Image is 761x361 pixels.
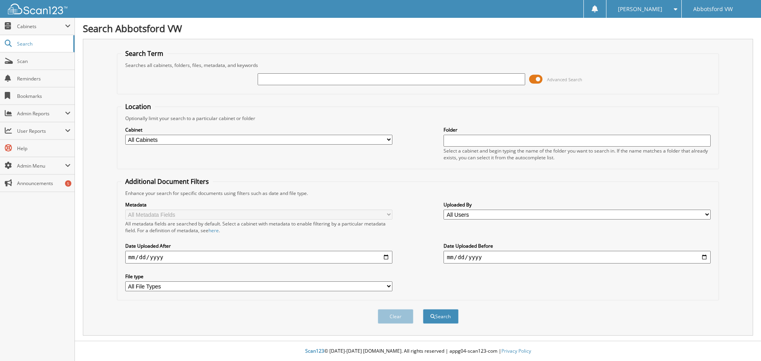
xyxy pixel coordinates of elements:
[121,190,715,197] div: Enhance your search for specific documents using filters such as date and file type.
[17,23,65,30] span: Cabinets
[208,227,219,234] a: here
[17,162,65,169] span: Admin Menu
[444,147,711,161] div: Select a cabinet and begin typing the name of the folder you want to search in. If the name match...
[444,251,711,264] input: end
[121,102,155,111] legend: Location
[444,126,711,133] label: Folder
[618,7,662,11] span: [PERSON_NAME]
[17,75,71,82] span: Reminders
[378,309,413,324] button: Clear
[83,22,753,35] h1: Search Abbotsford VW
[547,76,582,82] span: Advanced Search
[8,4,67,14] img: scan123-logo-white.svg
[121,62,715,69] div: Searches all cabinets, folders, files, metadata, and keywords
[17,58,71,65] span: Scan
[125,201,392,208] label: Metadata
[17,145,71,152] span: Help
[17,128,65,134] span: User Reports
[17,93,71,99] span: Bookmarks
[75,342,761,361] div: © [DATE]-[DATE] [DOMAIN_NAME]. All rights reserved | appg04-scan123-com |
[125,251,392,264] input: start
[721,323,761,361] iframe: Chat Widget
[501,348,531,354] a: Privacy Policy
[121,49,167,58] legend: Search Term
[125,220,392,234] div: All metadata fields are searched by default. Select a cabinet with metadata to enable filtering b...
[17,110,65,117] span: Admin Reports
[17,180,71,187] span: Announcements
[65,180,71,187] div: 5
[121,177,213,186] legend: Additional Document Filters
[125,243,392,249] label: Date Uploaded After
[17,40,69,47] span: Search
[444,243,711,249] label: Date Uploaded Before
[125,126,392,133] label: Cabinet
[444,201,711,208] label: Uploaded By
[305,348,324,354] span: Scan123
[693,7,733,11] span: Abbotsford VW
[423,309,459,324] button: Search
[121,115,715,122] div: Optionally limit your search to a particular cabinet or folder
[125,273,392,280] label: File type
